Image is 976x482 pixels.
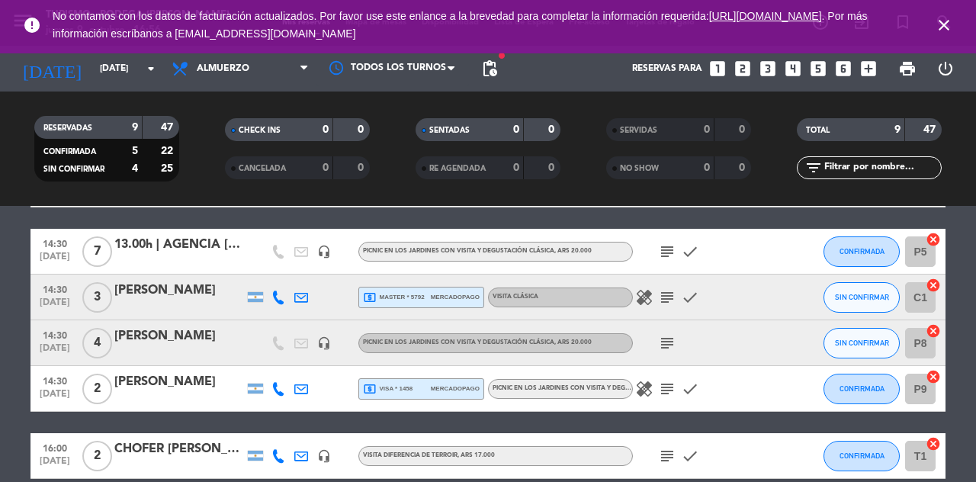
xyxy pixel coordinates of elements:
[548,124,557,135] strong: 0
[36,234,74,252] span: 14:30
[239,165,286,172] span: CANCELADA
[36,389,74,406] span: [DATE]
[513,162,519,173] strong: 0
[681,288,699,307] i: check
[620,127,657,134] span: SERVIDAS
[82,374,112,404] span: 2
[36,439,74,456] span: 16:00
[36,456,74,474] span: [DATE]
[806,127,830,134] span: TOTAL
[497,51,506,60] span: fiber_manual_record
[36,252,74,269] span: [DATE]
[808,59,828,79] i: looks_5
[635,288,653,307] i: healing
[36,297,74,315] span: [DATE]
[926,369,941,384] i: cancel
[132,163,138,174] strong: 4
[323,162,329,173] strong: 0
[363,382,377,396] i: local_atm
[132,122,138,133] strong: 9
[323,124,329,135] strong: 0
[480,59,499,78] span: pending_actions
[926,232,941,247] i: cancel
[36,371,74,389] span: 14:30
[833,59,853,79] i: looks_6
[681,447,699,465] i: check
[926,436,941,451] i: cancel
[161,163,176,174] strong: 25
[431,384,480,394] span: mercadopago
[317,336,331,350] i: headset_mic
[493,294,538,300] span: VISITA CLÁSICA
[704,162,710,173] strong: 0
[733,59,753,79] i: looks_two
[114,439,244,459] div: CHOFER [PERSON_NAME] | [PERSON_NAME]
[43,148,96,156] span: CONFIRMADA
[161,122,176,133] strong: 47
[36,280,74,297] span: 14:30
[358,124,367,135] strong: 0
[658,380,676,398] i: subject
[239,127,281,134] span: CHECK INS
[36,343,74,361] span: [DATE]
[548,162,557,173] strong: 0
[681,380,699,398] i: check
[739,124,748,135] strong: 0
[704,124,710,135] strong: 0
[36,326,74,343] span: 14:30
[859,59,878,79] i: add_box
[658,243,676,261] i: subject
[936,59,955,78] i: power_settings_new
[632,63,702,74] span: Reservas para
[197,63,249,74] span: Almuerzo
[429,127,470,134] span: SENTADAS
[23,16,41,34] i: error
[53,10,867,40] span: No contamos con los datos de facturación actualizados. Por favor use este enlance a la brevedad p...
[363,291,425,304] span: master * 5792
[926,46,965,92] div: LOG OUT
[835,293,889,301] span: SIN CONFIRMAR
[823,282,900,313] button: SIN CONFIRMAR
[358,162,367,173] strong: 0
[554,339,592,345] span: , ARS 20.000
[431,292,480,302] span: mercadopago
[114,372,244,392] div: [PERSON_NAME]
[823,328,900,358] button: SIN CONFIRMAR
[43,124,92,132] span: RESERVADAS
[635,380,653,398] i: healing
[840,247,884,255] span: CONFIRMADA
[363,291,377,304] i: local_atm
[457,452,495,458] span: , ARS 17.000
[739,162,748,173] strong: 0
[114,326,244,346] div: [PERSON_NAME]
[823,374,900,404] button: CONFIRMADA
[823,159,941,176] input: Filtrar por nombre...
[363,339,592,345] span: PICNIC EN LOS JARDINES CON VISITA Y DEGUSTACIÓN CLÁSICA
[363,452,495,458] span: VISITA DIFERENCIA DE TERROIR
[429,165,486,172] span: RE AGENDADA
[43,165,104,173] span: SIN CONFIRMAR
[709,10,822,22] a: [URL][DOMAIN_NAME]
[82,236,112,267] span: 7
[894,124,901,135] strong: 9
[658,447,676,465] i: subject
[681,243,699,261] i: check
[11,52,92,85] i: [DATE]
[840,451,884,460] span: CONFIRMADA
[835,339,889,347] span: SIN CONFIRMAR
[823,236,900,267] button: CONFIRMADA
[317,449,331,463] i: headset_mic
[363,382,413,396] span: visa * 1458
[82,282,112,313] span: 3
[363,248,592,254] span: PICNIC EN LOS JARDINES CON VISITA Y DEGUSTACIÓN CLÁSICA
[161,146,176,156] strong: 22
[317,245,331,259] i: headset_mic
[658,334,676,352] i: subject
[804,159,823,177] i: filter_list
[840,384,884,393] span: CONFIRMADA
[658,288,676,307] i: subject
[923,124,939,135] strong: 47
[114,235,244,255] div: 13.00h | AGENCIA [PERSON_NAME] y vuelta tours
[926,323,941,339] i: cancel
[82,328,112,358] span: 4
